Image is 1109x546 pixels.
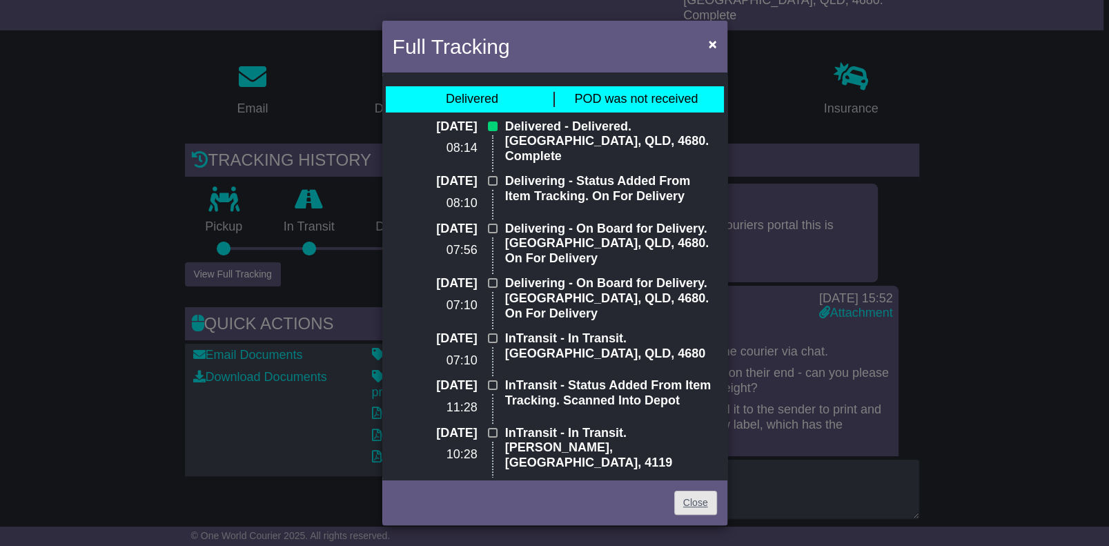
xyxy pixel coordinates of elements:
p: [DATE] [393,119,478,135]
p: InTransit - In Transit. [GEOGRAPHIC_DATA], QLD, 4680 [505,331,717,361]
p: 08:14 [393,141,478,156]
p: InTransit - In Transit. [PERSON_NAME], [GEOGRAPHIC_DATA], 4119 [505,426,717,471]
p: Delivering - On Board for Delivery. [GEOGRAPHIC_DATA], QLD, 4680. On For Delivery [505,222,717,266]
p: 07:10 [393,298,478,313]
p: [DATE] [393,331,478,347]
span: POD was not received [574,92,698,106]
p: [DATE] [393,276,478,291]
p: [DATE] [393,426,478,441]
p: Delivering - On Board for Delivery. [GEOGRAPHIC_DATA], QLD, 4680. On For Delivery [505,276,717,321]
p: 10:28 [393,447,478,462]
a: Close [674,491,717,515]
p: 07:10 [393,353,478,369]
button: Close [701,30,723,58]
p: Delivering - Status Added From Item Tracking. On For Delivery [505,174,717,204]
p: [DATE] [393,222,478,237]
p: 11:28 [393,400,478,416]
h4: Full Tracking [393,31,510,62]
p: [DATE] [393,174,478,189]
span: × [708,36,716,52]
p: InTransit - Status Added From Item Tracking. Scanned Into Depot [505,378,717,408]
p: [DATE] [393,378,478,393]
div: Delivered [446,92,498,107]
p: Delivered - Delivered. [GEOGRAPHIC_DATA], QLD, 4680. Complete [505,119,717,164]
p: 08:10 [393,196,478,211]
p: 07:56 [393,243,478,258]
